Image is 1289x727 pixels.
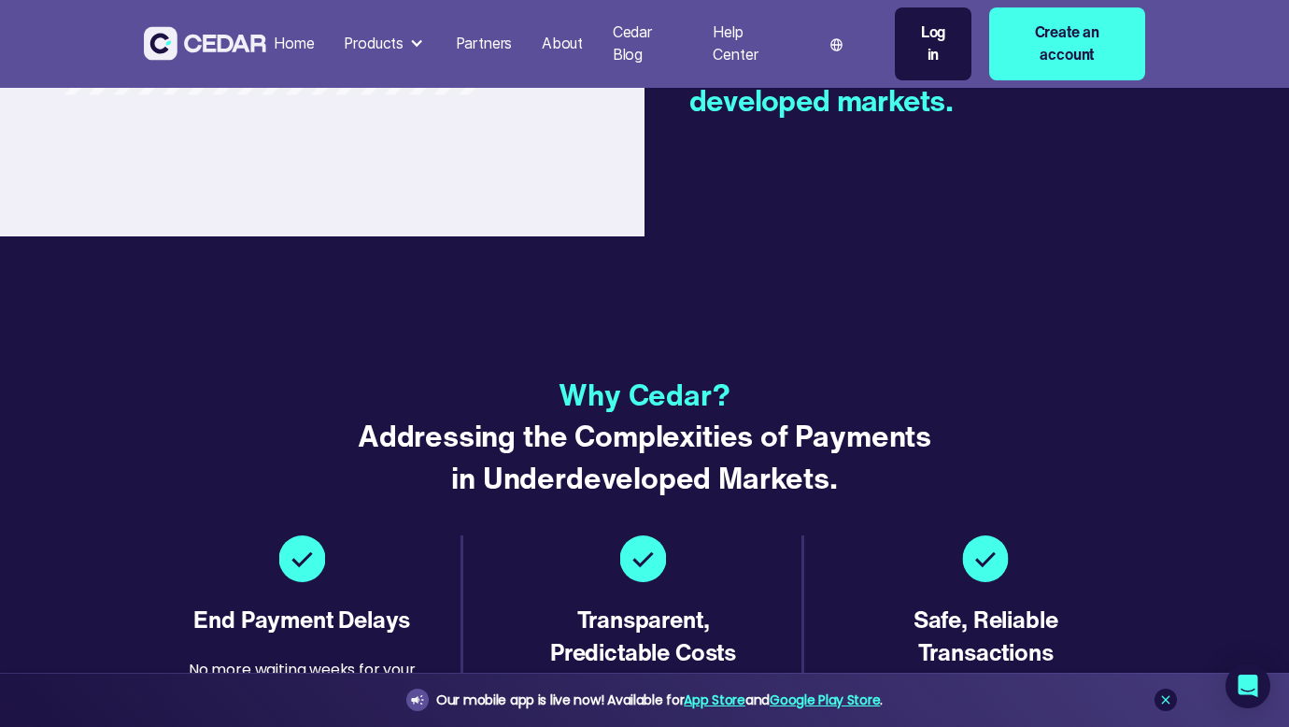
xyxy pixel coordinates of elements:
[613,21,684,66] div: Cedar Blog
[770,691,880,709] a: Google Play Store
[713,21,788,66] div: Help Center
[856,604,1115,669] div: Safe, Reliable Transactions
[605,12,691,76] a: Cedar Blog
[436,689,883,712] div: Our mobile app is live now! Available for and .
[448,23,519,64] a: Partners
[515,604,772,669] div: Transparent, Predictable Costs
[344,33,404,55] div: Products
[989,7,1145,80] a: Create an account
[1225,663,1270,708] div: Open Intercom Messenger
[914,21,953,66] div: Log in
[410,692,425,707] img: announcement
[830,38,843,51] img: world icon
[274,33,314,55] div: Home
[350,355,939,535] h4: Addressing the Complexities of Payments in Underdeveloped Markets.
[895,7,971,80] a: Log in
[534,23,590,64] a: About
[684,691,744,709] a: App Store
[266,23,321,64] a: Home
[542,33,583,55] div: About
[456,33,513,55] div: Partners
[350,374,939,415] span: Why Cedar?
[193,604,410,636] div: End Payment Delays
[336,25,432,63] div: Products
[705,12,796,76] a: Help Center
